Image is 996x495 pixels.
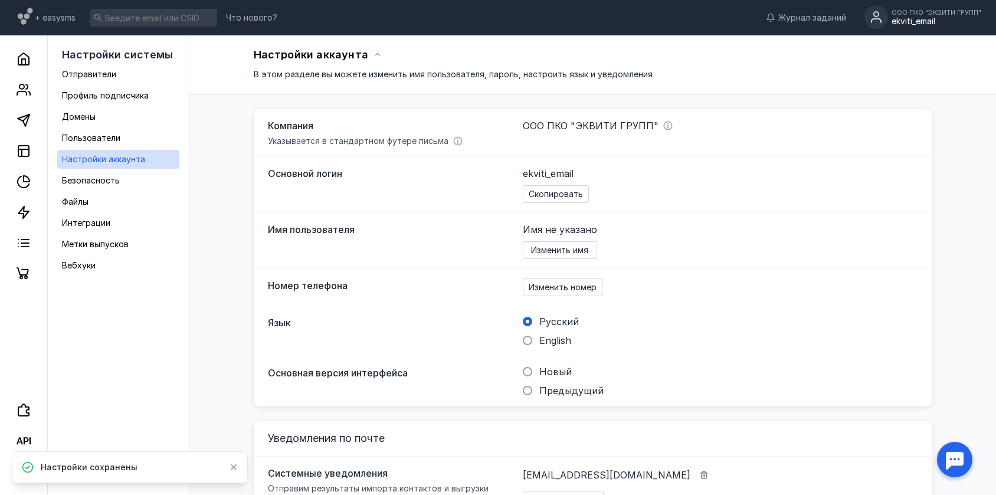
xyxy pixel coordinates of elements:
span: Уведомления по почте [268,432,385,444]
a: Отправители [57,65,179,84]
span: Компания [268,120,313,132]
span: Домены [62,112,96,122]
span: Настройки сохранены [41,461,137,473]
a: Безопасность [57,171,179,190]
button: Скопировать [523,185,589,203]
button: Изменить номер [523,278,602,296]
span: ekviti_email [523,166,574,181]
span: Интеграции [62,218,110,228]
span: Скопировать [529,189,583,199]
a: Метки выпусков [57,235,179,254]
a: Файлы [57,192,179,211]
a: Домены [57,107,179,126]
span: Основной логин [268,168,342,179]
a: Настройки аккаунта [57,150,179,169]
span: Системные уведомления [268,467,388,479]
a: Вебхуки [57,256,179,275]
span: Русский [539,316,579,327]
span: Основная версия интерфейса [268,367,408,379]
div: ООО ПКО "ЭКВИТИ ГРУПП" [892,9,981,16]
span: English [539,335,571,346]
span: + easysms [35,12,76,24]
button: Изменить имя [523,241,597,259]
span: Язык [268,317,291,329]
span: Имя пользователя [268,224,355,235]
a: Пользователи [57,129,179,147]
a: Что нового? [220,14,283,22]
span: Пользователи [62,133,120,143]
span: Настройки аккаунта [254,48,369,61]
span: Что нового? [226,14,277,22]
span: Журнал заданий [778,12,846,24]
span: Указывается в стандартном футере письма [268,136,448,146]
span: Метки выпусков [62,239,129,249]
span: Изменить номер [529,283,597,293]
input: Введите email или CSID [90,9,217,27]
div: ekviti_email [892,17,981,27]
span: Профиль подписчика [62,90,149,100]
span: Номер телефона [268,280,348,291]
span: Имя не указано [523,224,597,235]
span: Отправители [62,69,116,79]
span: Новый [539,366,572,378]
span: В этом разделе вы можете изменить имя пользователя, пароль, настроить язык и уведомления [254,69,653,79]
span: Файлы [62,196,89,206]
a: + easysms [18,6,76,29]
span: Изменить имя [531,245,588,255]
span: Предыдущий [539,385,604,396]
span: Вебхуки [62,260,96,270]
a: Профиль подписчика [57,86,179,105]
span: Настройки аккаунта [62,154,145,164]
span: ООО ПКО "ЭКВИТИ ГРУПП" [523,120,658,132]
a: Интеграции [57,214,179,232]
a: Журнал заданий [760,12,852,24]
span: [EMAIL_ADDRESS][DOMAIN_NAME] [523,469,690,481]
span: Настройки системы [62,48,173,61]
span: Безопасность [62,175,120,185]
